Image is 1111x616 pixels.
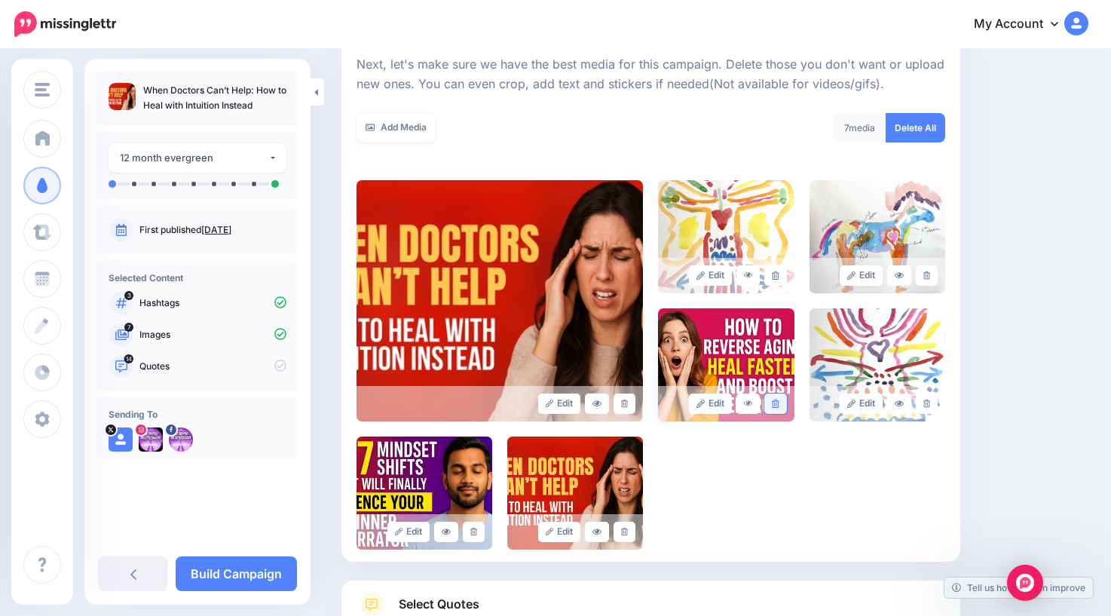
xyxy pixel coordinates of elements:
[1007,565,1043,601] div: Open Intercom Messenger
[689,394,732,414] a: Edit
[139,296,286,310] p: Hashtags
[810,308,945,421] img: 69a31c74fbf6e67161ffa268da8b66c0_large.jpg
[959,6,1088,43] a: My Account
[886,113,945,143] a: Delete All
[14,11,116,37] img: Missinglettr
[844,122,849,133] span: 7
[201,224,231,235] a: [DATE]
[109,272,286,283] h4: Selected Content
[143,83,286,113] p: When Doctors Can’t Help: How to Heal with Intuition Instead
[387,522,430,542] a: Edit
[109,428,133,452] img: user_default_image.png
[357,437,492,550] img: 56663e74bdedf74aab6cfb6768d4a2de_large.jpg
[124,291,133,300] span: 3
[109,409,286,420] h4: Sending To
[120,149,268,167] div: 12 month evergreen
[658,308,794,421] img: 907df523d6d2195858c2f196b043be88_large.jpg
[833,113,886,143] div: media
[35,83,50,97] img: menu.png
[357,180,643,421] img: c8d1da12687f292e719139eed1a18194_large.jpg
[139,223,286,237] p: First published
[357,113,436,143] a: Add Media
[109,83,136,110] img: c8d1da12687f292e719139eed1a18194_thumb.jpg
[139,360,286,373] p: Quotes
[139,328,286,342] p: Images
[538,394,581,414] a: Edit
[357,55,945,94] p: Next, let's make sure we have the best media for this campaign. Delete those you don't want or up...
[139,428,163,452] img: 397599238_854002456209143_7495850539788434841_n-bsa141966.jpg
[124,354,134,363] span: 14
[658,180,794,293] img: 6f29c83002347bf1a6c8d729b293c801_large.jpg
[124,323,133,332] span: 7
[109,143,286,173] button: 12 month evergreen
[399,594,479,614] span: Select Quotes
[538,522,581,542] a: Edit
[507,437,643,550] img: 7b8852ac9daade36ce49873aec482c1b_large.jpg
[944,578,1093,598] a: Tell us how we can improve
[840,394,883,414] a: Edit
[810,180,945,293] img: fe19eb376ddaae89756ea25fe9ea24e9_large.jpg
[357,48,945,550] div: Select Media
[840,265,883,286] a: Edit
[689,265,732,286] a: Edit
[169,428,193,452] img: 398694559_755142363325592_1851666557881600205_n-bsa141941.jpg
